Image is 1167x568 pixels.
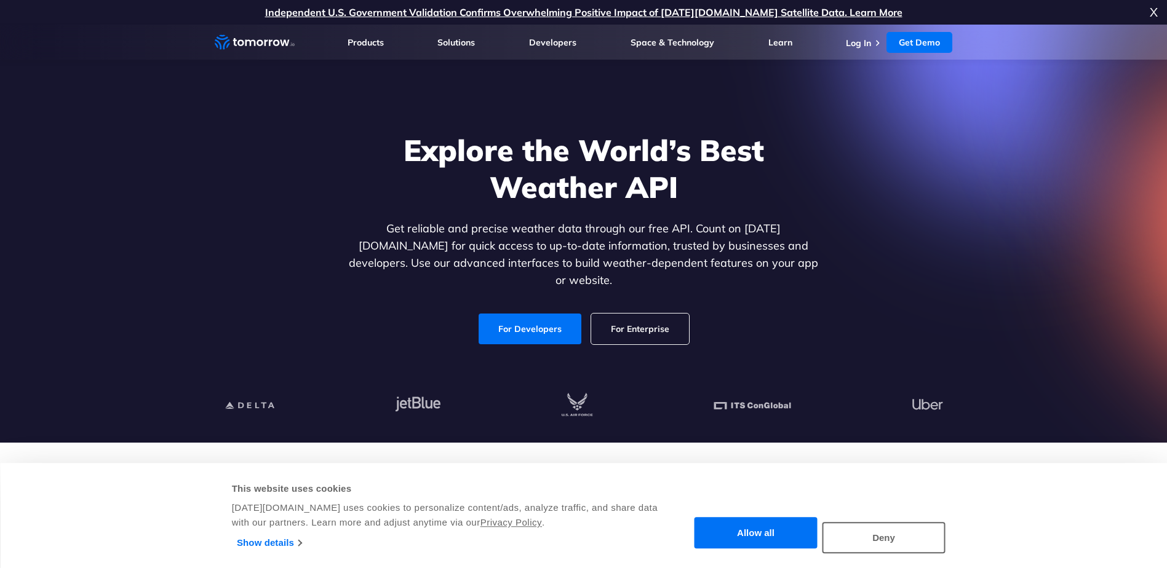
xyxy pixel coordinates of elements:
a: For Enterprise [591,314,689,344]
a: Show details [237,534,301,552]
div: This website uses cookies [232,481,659,496]
a: Log In [846,37,871,49]
a: Home link [215,33,295,52]
a: Privacy Policy [480,517,542,527]
a: Solutions [437,37,475,48]
a: Learn [768,37,792,48]
a: Get Demo [886,32,952,53]
p: Get reliable and precise weather data through our free API. Count on [DATE][DOMAIN_NAME] for quic... [346,220,821,289]
button: Deny [822,522,946,553]
h1: Explore the World’s Best Weather API [346,132,821,205]
button: Allow all [695,518,818,549]
a: For Developers [479,314,581,344]
div: [DATE][DOMAIN_NAME] uses cookies to personalize content/ads, analyze traffic, and share data with... [232,500,659,530]
a: Products [348,37,384,48]
a: Space & Technology [631,37,714,48]
a: Independent U.S. Government Validation Confirms Overwhelming Positive Impact of [DATE][DOMAIN_NAM... [265,6,902,18]
a: Developers [529,37,576,48]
